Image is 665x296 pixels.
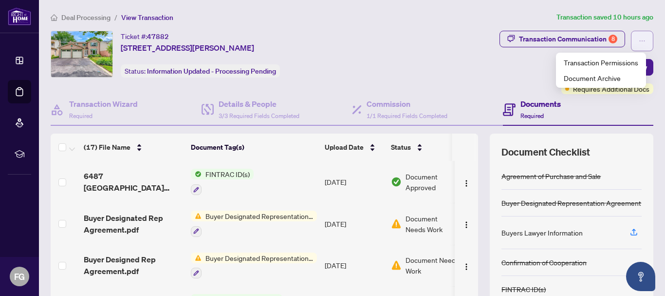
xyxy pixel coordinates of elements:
div: Buyers Lawyer Information [501,227,583,238]
th: Document Tag(s) [187,134,321,161]
span: FINTRAC ID(s) [202,169,254,179]
span: Document Approved [406,171,466,193]
span: Information Updated - Processing Pending [147,67,276,76]
div: Transaction Communication [519,31,617,47]
div: Agreement of Purchase and Sale [501,171,601,181]
div: 8 [609,35,617,43]
td: [DATE] [321,245,387,287]
span: Buyer Designated Representation Agreement [202,253,317,263]
span: [STREET_ADDRESS][PERSON_NAME] [121,42,254,54]
h4: Transaction Wizard [69,98,138,110]
span: 47882 [147,32,169,41]
span: Document Needs Work [406,255,466,276]
button: Logo [459,257,474,273]
th: (17) File Name [80,134,187,161]
span: 1/1 Required Fields Completed [367,112,447,119]
img: Logo [462,263,470,271]
li: / [114,12,117,23]
button: Logo [459,216,474,232]
h4: Documents [520,98,561,110]
span: Status [391,142,411,153]
img: logo [8,7,31,25]
button: Status IconFINTRAC ID(s) [191,169,254,195]
div: FINTRAC ID(s) [501,284,546,295]
span: Buyer Designated Rep Agreement.pdf [84,212,183,236]
div: Status: [121,64,280,78]
img: Logo [462,179,470,187]
span: View Transaction [121,13,173,22]
td: [DATE] [321,203,387,245]
button: Status IconBuyer Designated Representation Agreement [191,211,317,237]
img: Document Status [391,260,402,271]
span: Document Needs Work [406,213,456,235]
span: Buyer Designated Representation Agreement [202,211,317,221]
img: Status Icon [191,253,202,263]
img: Document Status [391,218,402,229]
h4: Details & People [219,98,299,110]
img: Status Icon [191,169,202,179]
span: Deal Processing [61,13,111,22]
span: 6487 [GEOGRAPHIC_DATA] Form 63120250915.pdf [84,170,183,194]
img: Logo [462,221,470,229]
img: Status Icon [191,211,202,221]
button: Open asap [626,262,655,291]
button: Logo [459,174,474,190]
span: Required [69,112,92,119]
span: FG [14,270,25,283]
h4: Commission [367,98,447,110]
div: Buyer Designated Representation Agreement [501,197,641,208]
div: Ticket #: [121,31,169,42]
span: Required [520,112,544,119]
span: Document Checklist [501,145,590,159]
span: (17) File Name [84,142,130,153]
th: Status [387,134,470,161]
img: IMG-W12312139_1.jpg [51,31,112,77]
span: home [51,14,57,21]
button: Transaction Communication8 [499,31,625,47]
img: Document Status [391,177,402,187]
span: Requires Additional Docs [573,83,649,94]
span: ellipsis [639,38,646,44]
td: [DATE] [321,161,387,203]
span: 3/3 Required Fields Completed [219,112,299,119]
span: Transaction Permissions [564,57,638,68]
article: Transaction saved 10 hours ago [556,12,653,23]
span: Upload Date [325,142,364,153]
th: Upload Date [321,134,387,161]
button: Status IconBuyer Designated Representation Agreement [191,253,317,279]
span: Buyer Designed Rep Agreement.pdf [84,254,183,277]
div: Confirmation of Cooperation [501,257,587,268]
span: Document Archive [564,73,638,83]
